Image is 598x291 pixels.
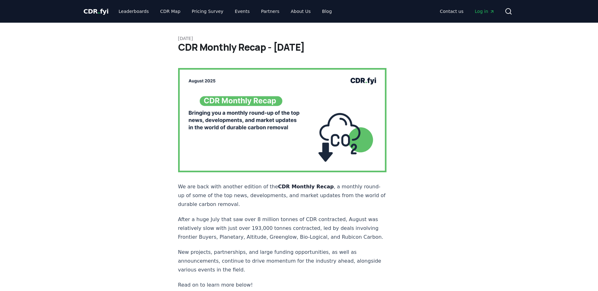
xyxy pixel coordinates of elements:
[435,6,499,17] nav: Main
[278,184,334,190] strong: CDR Monthly Recap
[178,215,387,242] p: After a huge July that saw over 8 million tonnes of CDR contracted, August was relatively slow wi...
[155,6,185,17] a: CDR Map
[178,35,420,42] p: [DATE]
[286,6,316,17] a: About Us
[178,182,387,209] p: We are back with another edition of the , a monthly round-up of some of the top news, development...
[84,8,109,15] span: CDR fyi
[84,7,109,16] a: CDR.fyi
[187,6,228,17] a: Pricing Survey
[178,42,420,53] h1: CDR Monthly Recap - [DATE]
[178,68,387,172] img: blog post image
[435,6,468,17] a: Contact us
[113,6,154,17] a: Leaderboards
[317,6,337,17] a: Blog
[98,8,100,15] span: .
[475,8,494,14] span: Log in
[256,6,284,17] a: Partners
[230,6,255,17] a: Events
[178,281,387,289] p: Read on to learn more below!
[178,248,387,274] p: New projects, partnerships, and large funding opportunities, as well as announcements, continue t...
[113,6,337,17] nav: Main
[470,6,499,17] a: Log in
